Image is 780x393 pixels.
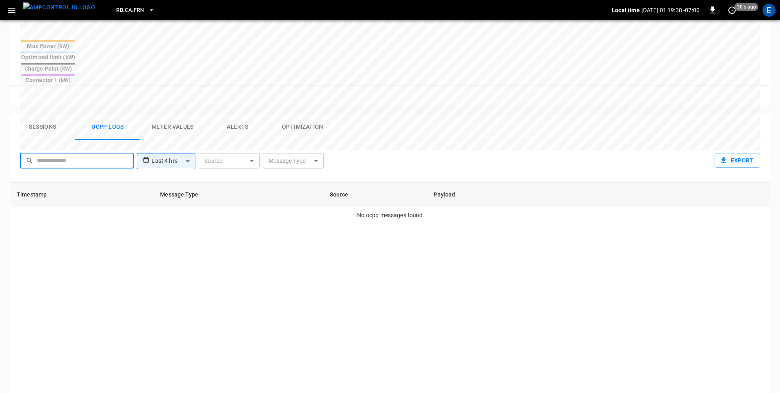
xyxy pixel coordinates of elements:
table: opcc-messages-table [10,183,770,207]
th: Payload [427,183,542,207]
button: Ocpp logs [75,114,140,140]
button: RB.CA.FRN [113,2,158,18]
button: Meter Values [140,114,205,140]
button: Optimization [270,114,335,140]
p: [DATE] 01:19:38 -07:00 [641,6,700,14]
th: Source [323,183,427,207]
div: Last 4 hrs [152,153,195,169]
div: No ocpp messages found [10,211,770,219]
span: 30 s ago [734,3,758,11]
span: RB.CA.FRN [116,6,144,15]
img: ampcontrol.io logo [23,2,95,13]
button: Export [715,153,760,168]
th: Message Type [154,183,323,207]
button: set refresh interval [726,4,739,17]
div: profile-icon [763,4,776,17]
button: Alerts [205,114,270,140]
p: Local time [612,6,640,14]
button: Sessions [10,114,75,140]
th: Timestamp [10,183,154,207]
